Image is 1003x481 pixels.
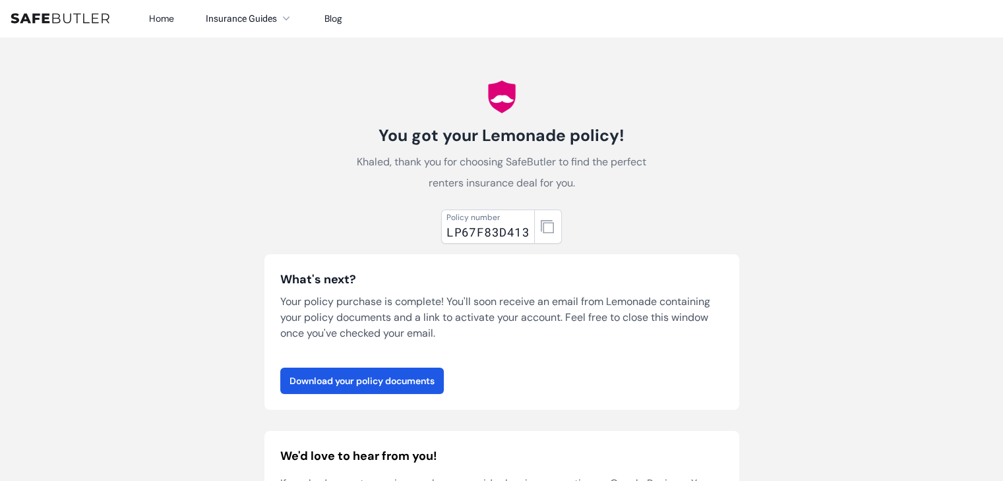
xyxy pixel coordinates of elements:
p: Khaled, thank you for choosing SafeButler to find the perfect renters insurance deal for you. [354,152,650,194]
h1: You got your Lemonade policy! [354,125,650,146]
a: Blog [324,13,342,24]
p: Your policy purchase is complete! You'll soon receive an email from Lemonade containing your poli... [280,294,723,341]
a: Download your policy documents [280,368,444,394]
div: LP67F83D413 [446,223,530,241]
div: Policy number [446,212,530,223]
img: SafeButler Text Logo [11,13,109,24]
h3: What's next? [280,270,723,289]
a: Home [149,13,174,24]
button: Insurance Guides [206,11,293,26]
h2: We'd love to hear from you! [280,447,723,465]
